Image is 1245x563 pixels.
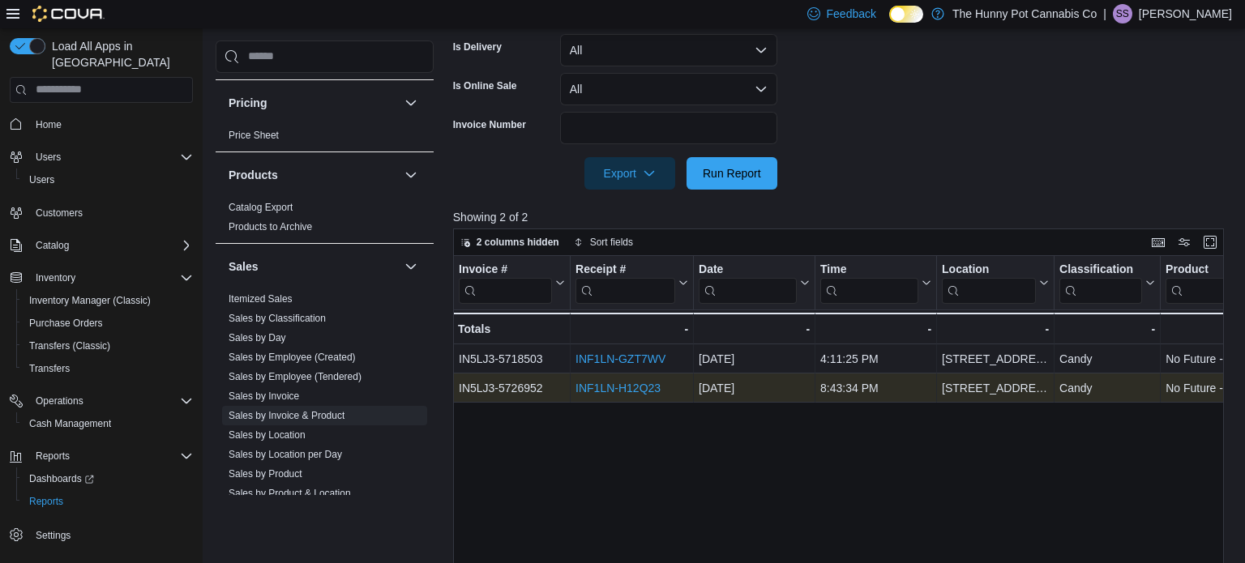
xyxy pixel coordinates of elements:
[699,378,810,398] div: [DATE]
[23,414,118,433] a: Cash Management
[3,445,199,467] button: Reports
[1200,232,1220,252] button: Enter fullscreen
[229,429,306,441] span: Sales by Location
[229,201,293,214] span: Catalog Export
[594,157,665,190] span: Export
[942,262,1036,277] div: Location
[23,492,193,511] span: Reports
[942,262,1049,303] button: Location
[229,293,293,305] a: Itemized Sales
[567,232,640,252] button: Sort fields
[575,352,665,365] a: INF1LN-GZT7WV
[699,319,810,339] div: -
[29,526,77,545] a: Settings
[29,147,193,167] span: Users
[29,294,151,307] span: Inventory Manager (Classic)
[23,359,193,378] span: Transfers
[1139,4,1232,23] p: [PERSON_NAME]
[23,336,193,356] span: Transfers (Classic)
[29,446,76,466] button: Reports
[3,522,199,546] button: Settings
[229,331,286,344] span: Sales by Day
[401,165,421,185] button: Products
[16,467,199,490] a: Dashboards
[16,412,199,435] button: Cash Management
[229,220,312,233] span: Products to Archive
[575,262,675,303] div: Receipt # URL
[942,262,1036,303] div: Location
[36,450,70,463] span: Reports
[16,490,199,513] button: Reports
[16,168,199,191] button: Users
[687,157,777,190] button: Run Report
[942,349,1049,369] div: [STREET_ADDRESS]
[458,319,565,339] div: Totals
[820,262,918,277] div: Time
[216,289,434,548] div: Sales
[699,262,810,303] button: Date
[229,429,306,441] a: Sales by Location
[459,349,565,369] div: IN5LJ3-5718503
[1059,378,1155,398] div: Candy
[699,349,810,369] div: [DATE]
[229,130,279,141] a: Price Sheet
[229,449,342,460] a: Sales by Location per Day
[229,448,342,461] span: Sales by Location per Day
[29,339,110,352] span: Transfers (Classic)
[29,446,193,466] span: Reports
[229,488,351,499] a: Sales by Product & Location
[1059,262,1142,277] div: Classification
[29,495,63,508] span: Reports
[229,258,398,275] button: Sales
[229,258,259,275] h3: Sales
[29,524,193,544] span: Settings
[23,336,117,356] a: Transfers (Classic)
[23,469,101,488] a: Dashboards
[229,202,293,213] a: Catalog Export
[36,151,61,164] span: Users
[29,147,67,167] button: Users
[459,262,552,277] div: Invoice #
[16,289,199,312] button: Inventory Manager (Classic)
[29,472,94,485] span: Dashboards
[23,492,70,511] a: Reports
[23,291,157,310] a: Inventory Manager (Classic)
[401,93,421,113] button: Pricing
[575,262,688,303] button: Receipt #
[3,113,199,136] button: Home
[1113,4,1132,23] div: Shannon Shute
[453,79,517,92] label: Is Online Sale
[29,115,68,134] a: Home
[36,207,83,220] span: Customers
[889,23,890,23] span: Dark Mode
[229,371,362,382] a: Sales by Employee (Tendered)
[229,95,267,111] h3: Pricing
[459,262,565,303] button: Invoice #
[29,317,103,330] span: Purchase Orders
[1116,4,1129,23] span: SS
[23,291,193,310] span: Inventory Manager (Classic)
[575,382,661,395] a: INF1LN-H12Q23
[45,38,193,70] span: Load All Apps in [GEOGRAPHIC_DATA]
[942,378,1049,398] div: [STREET_ADDRESS]
[16,312,199,335] button: Purchase Orders
[1059,262,1142,303] div: Classification
[36,239,69,252] span: Catalog
[229,292,293,305] span: Itemized Sales
[229,95,398,111] button: Pricing
[29,391,90,411] button: Operations
[575,319,688,339] div: -
[29,417,111,430] span: Cash Management
[1059,349,1155,369] div: Candy
[229,468,302,480] a: Sales by Product
[29,268,193,288] span: Inventory
[29,236,75,255] button: Catalog
[820,262,931,303] button: Time
[560,73,777,105] button: All
[229,167,398,183] button: Products
[29,268,82,288] button: Inventory
[454,232,566,252] button: 2 columns hidden
[459,262,552,303] div: Invoice #
[229,390,299,402] a: Sales by Invoice
[229,410,344,421] a: Sales by Invoice & Product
